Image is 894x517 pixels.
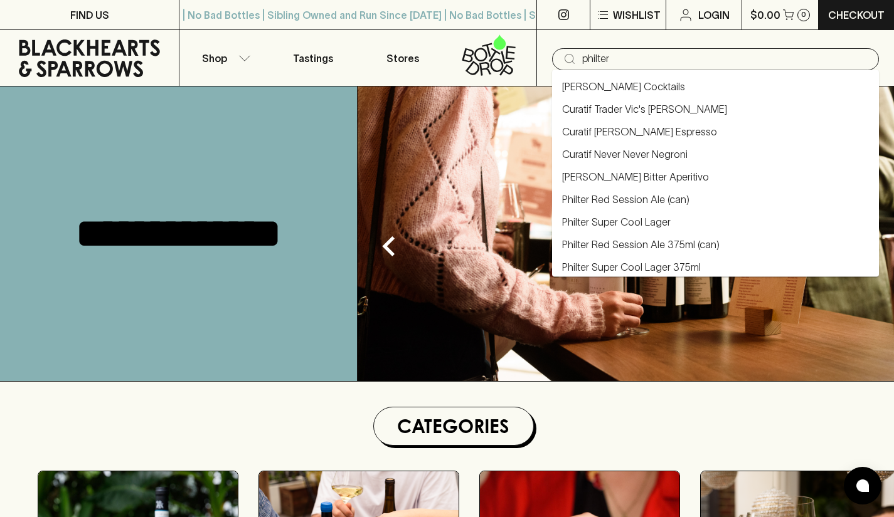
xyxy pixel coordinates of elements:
[856,479,869,492] img: bubble-icon
[801,11,806,18] p: 0
[379,412,528,440] h1: Categories
[179,30,269,86] button: Shop
[562,79,685,94] a: [PERSON_NAME] Cocktails
[364,221,414,271] button: Previous
[202,51,227,66] p: Shop
[269,30,358,86] a: Tastings
[562,169,709,184] a: [PERSON_NAME] Bitter Aperitivo
[562,259,701,274] a: Philter Super Cool Lager 375ml
[293,51,333,66] p: Tastings
[582,49,869,69] input: Try "Pinot noir"
[562,124,717,139] a: Curatif [PERSON_NAME] Espresso
[562,237,720,252] a: Philter Red Session Ale 375ml (can)
[562,192,689,207] a: Philter Red Session Ale (can)
[386,51,419,66] p: Stores
[358,30,447,86] a: Stores
[70,8,109,23] p: FIND US
[562,147,688,162] a: Curatif Never Never Negroni
[828,8,885,23] p: Checkout
[562,102,727,117] a: Curatif Trader Vic's [PERSON_NAME]
[750,8,780,23] p: $0.00
[562,214,671,229] a: Philter Super Cool Lager
[613,8,661,23] p: Wishlist
[698,8,730,23] p: Login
